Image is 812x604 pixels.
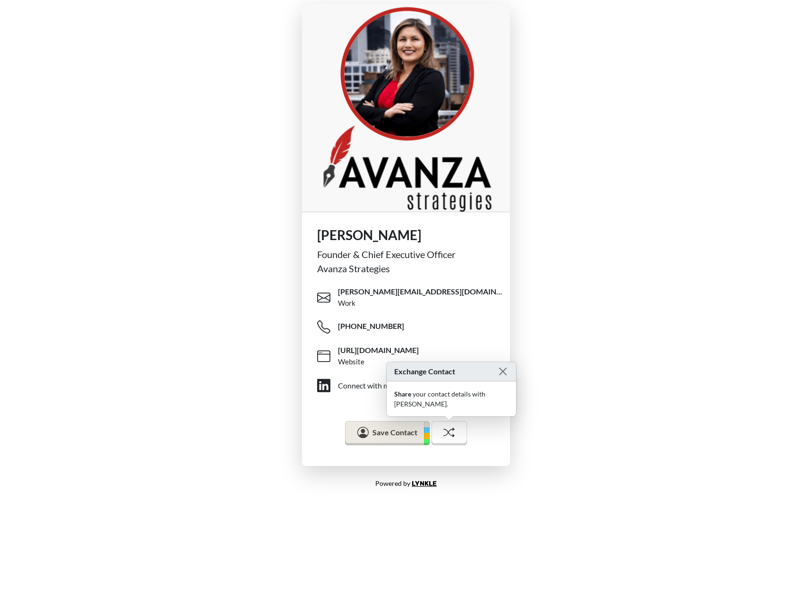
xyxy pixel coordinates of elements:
div: Avanza Strategies [317,261,495,276]
a: [PHONE_NUMBER] [317,312,502,342]
div: Work [338,298,355,309]
a: Lynkle [412,480,437,488]
a: Connect with me on LinkedIn [317,371,502,400]
div: Website [338,356,364,367]
div: Connect with me on LinkedIn [338,380,433,391]
h1: [PERSON_NAME] [317,227,495,243]
button: Save Contact [345,421,429,446]
span: [URL][DOMAIN_NAME] [338,345,419,355]
a: [PERSON_NAME][EMAIL_ADDRESS][DOMAIN_NAME]Work [317,283,502,312]
div: Founder & Chief Executive Officer [317,247,495,261]
small: Powered by [375,479,437,487]
a: [URL][DOMAIN_NAME]Website [317,342,502,371]
span: [PHONE_NUMBER] [338,321,404,331]
span: Exchange Contact [394,366,455,377]
strong: Share [394,390,411,398]
img: profile picture [302,4,510,212]
span: [PERSON_NAME][EMAIL_ADDRESS][DOMAIN_NAME] [338,286,502,297]
span: Save Contact [372,428,417,437]
button: Close [497,366,509,377]
span: your contact details with [PERSON_NAME] . [394,390,485,408]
